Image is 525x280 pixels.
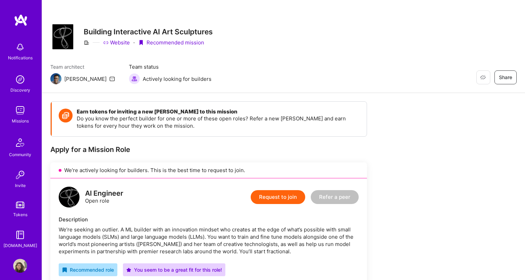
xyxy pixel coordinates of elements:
img: teamwork [13,103,27,117]
div: Community [9,151,31,158]
img: tokens [16,202,24,208]
img: bell [13,40,27,54]
p: Do you know the perfect builder for one or more of these open roles? Refer a new [PERSON_NAME] an... [77,115,360,129]
a: Website [103,39,130,46]
img: Company Logo [52,24,73,49]
img: Community [12,134,28,151]
a: User Avatar [11,259,29,273]
span: Actively looking for builders [143,75,211,83]
img: User Avatar [13,259,27,273]
button: Refer a peer [311,190,359,204]
h3: Building Interactive AI Art Sculptures [84,27,213,36]
div: You seem to be a great fit for this role! [126,266,222,273]
i: icon Mail [109,76,115,82]
div: [PERSON_NAME] [64,75,107,83]
i: icon PurpleStar [126,268,131,272]
h4: Earn tokens for inviting a new [PERSON_NAME] to this mission [77,109,360,115]
div: AI Engineer [85,190,123,197]
div: We’re actively looking for builders. This is the best time to request to join. [50,162,367,178]
img: Team Architect [50,73,61,84]
button: Request to join [251,190,305,204]
i: icon CompanyGray [84,40,89,45]
div: Recommended role [62,266,114,273]
div: Apply for a Mission Role [50,145,367,154]
div: · [133,39,135,46]
div: Open role [85,190,123,204]
div: Description [59,216,359,223]
img: Token icon [59,109,73,122]
div: Missions [12,117,29,125]
i: icon EyeClosed [480,75,486,80]
img: logo [14,14,28,26]
div: We’re seeking an outlier. A ML builder with an innovation mindset who creates at the edge of what... [59,226,359,255]
span: Share [499,74,512,81]
span: Team architect [50,63,115,70]
img: Actively looking for builders [129,73,140,84]
i: icon PurpleRibbon [138,40,144,45]
div: [DOMAIN_NAME] [3,242,37,249]
img: Invite [13,168,27,182]
span: Team status [129,63,211,70]
div: Invite [15,182,26,189]
div: Discovery [10,86,30,94]
div: Tokens [13,211,27,218]
button: Share [494,70,517,84]
img: guide book [13,228,27,242]
div: Recommended mission [138,39,204,46]
img: discovery [13,73,27,86]
div: Notifications [8,54,33,61]
i: icon RecommendedBadge [62,268,67,272]
img: logo [59,187,80,207]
